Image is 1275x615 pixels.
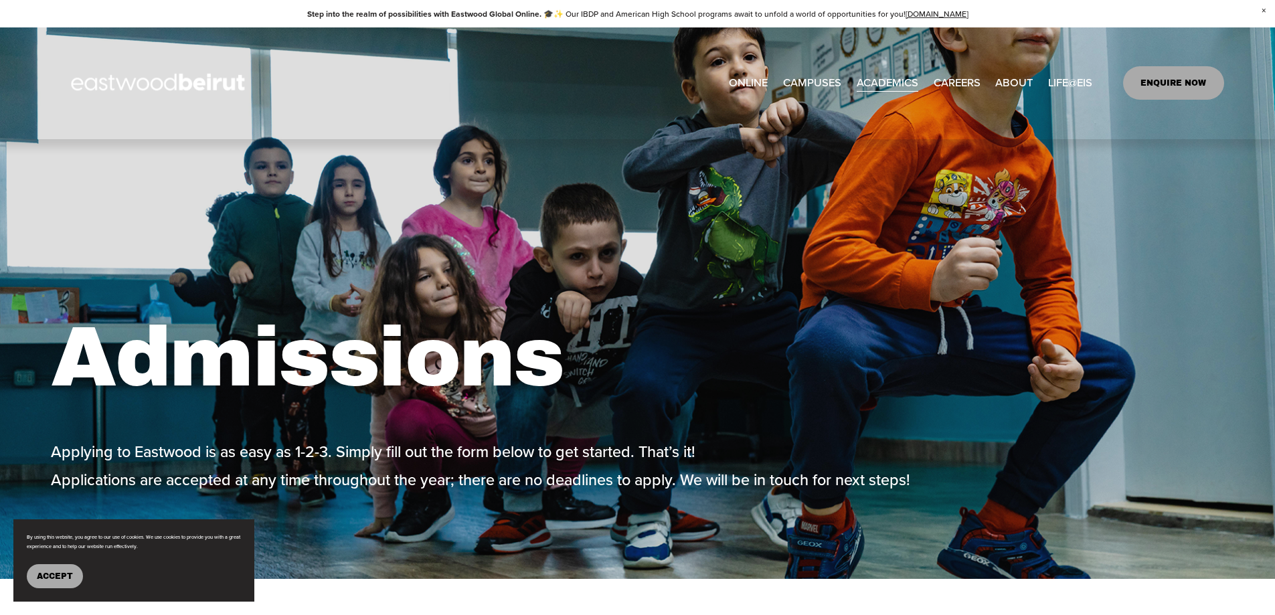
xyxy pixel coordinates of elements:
img: EastwoodIS Global Site [51,49,269,117]
a: folder dropdown [995,72,1033,94]
a: ENQUIRE NOW [1123,66,1224,100]
span: LIFE@EIS [1048,73,1092,93]
a: [DOMAIN_NAME] [906,8,968,19]
span: ABOUT [995,73,1033,93]
p: Applying to Eastwood is as easy as 1-2-3. Simply fill out the form below to get started. That’s i... [51,438,929,494]
a: CAREERS [934,72,981,94]
button: Accept [27,564,83,588]
a: folder dropdown [1048,72,1092,94]
span: ACADEMICS [857,73,918,93]
h1: Admissions [51,307,1224,409]
section: Cookie banner [13,519,254,602]
a: folder dropdown [857,72,918,94]
p: By using this website, you agree to our use of cookies. We use cookies to provide you with a grea... [27,533,241,551]
span: Accept [37,572,73,581]
span: CAMPUSES [783,73,841,93]
a: folder dropdown [783,72,841,94]
a: ONLINE [729,72,768,94]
